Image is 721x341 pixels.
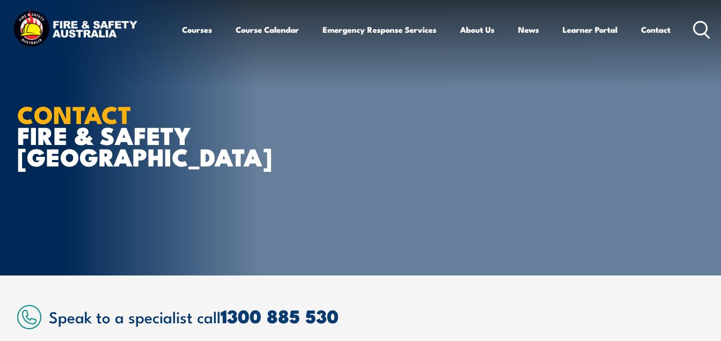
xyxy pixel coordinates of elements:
[641,17,671,42] a: Contact
[460,17,494,42] a: About Us
[518,17,539,42] a: News
[236,17,299,42] a: Course Calendar
[49,306,704,326] h2: Speak to a specialist call
[323,17,436,42] a: Emergency Response Services
[221,301,339,330] a: 1300 885 530
[17,103,282,166] h1: FIRE & SAFETY [GEOGRAPHIC_DATA]
[563,17,617,42] a: Learner Portal
[182,17,212,42] a: Courses
[17,95,132,132] strong: CONTACT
